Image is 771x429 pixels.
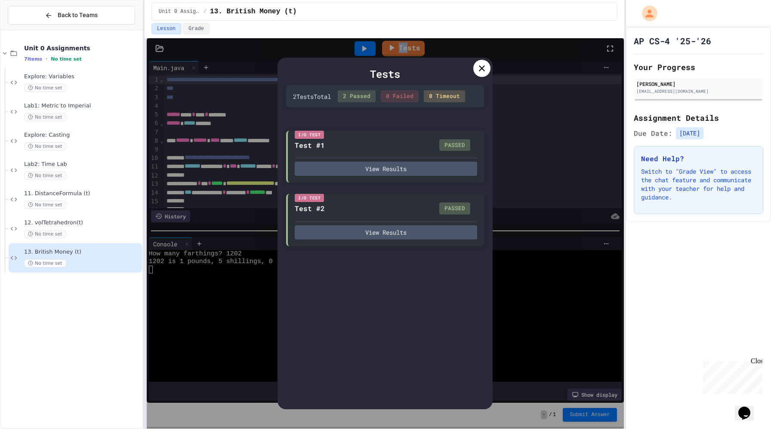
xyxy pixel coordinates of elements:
[24,161,140,168] span: Lab2: Time Lab
[183,23,210,34] button: Grade
[24,172,66,180] span: No time set
[24,142,66,150] span: No time set
[24,201,66,209] span: No time set
[295,203,325,214] div: Test #2
[700,357,762,394] iframe: chat widget
[58,11,98,20] span: Back to Teams
[3,3,59,55] div: Chat with us now!Close
[159,8,200,15] span: Unit 0 Assignments
[634,61,763,73] h2: Your Progress
[151,23,181,34] button: Lesson
[439,139,470,151] div: PASSED
[439,202,470,214] div: PASSED
[295,140,325,150] div: Test #1
[676,127,703,139] span: [DATE]
[424,90,465,102] div: 0 Timeout
[295,131,324,139] div: I/O Test
[204,8,207,15] span: /
[210,6,297,17] span: 13. British Money (t)
[293,92,331,101] div: 2 Test s Total
[641,153,756,164] h3: Need Help?
[24,259,66,267] span: No time set
[634,112,763,124] h2: Assignment Details
[338,90,376,102] div: 2 Passed
[24,113,66,121] span: No time set
[24,44,140,52] span: Unit 0 Assignments
[735,395,762,420] iframe: chat widget
[295,162,477,176] button: View Results
[24,132,140,139] span: Explore: Casting
[295,225,477,239] button: View Results
[46,55,47,62] span: •
[24,219,140,227] span: 12. volTetrahedron(t)
[634,35,711,47] h1: AP CS-4 '25-'26
[633,3,660,23] div: My Account
[641,167,756,202] p: Switch to "Grade View" to access the chat feature and communicate with your teacher for help and ...
[295,194,324,202] div: I/O Test
[24,230,66,238] span: No time set
[24,190,140,197] span: 11. DistanceFormula (t)
[8,6,135,25] button: Back to Teams
[286,66,484,82] div: Tests
[634,128,672,138] span: Due Date:
[636,88,761,95] div: [EMAIL_ADDRESS][DOMAIN_NAME]
[24,73,140,80] span: Explore: Variables
[24,84,66,92] span: No time set
[24,102,140,110] span: Lab1: Metric to Imperial
[24,56,42,62] span: 7 items
[381,90,419,102] div: 0 Failed
[636,80,761,88] div: [PERSON_NAME]
[51,56,82,62] span: No time set
[24,248,140,256] span: 13. British Money (t)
